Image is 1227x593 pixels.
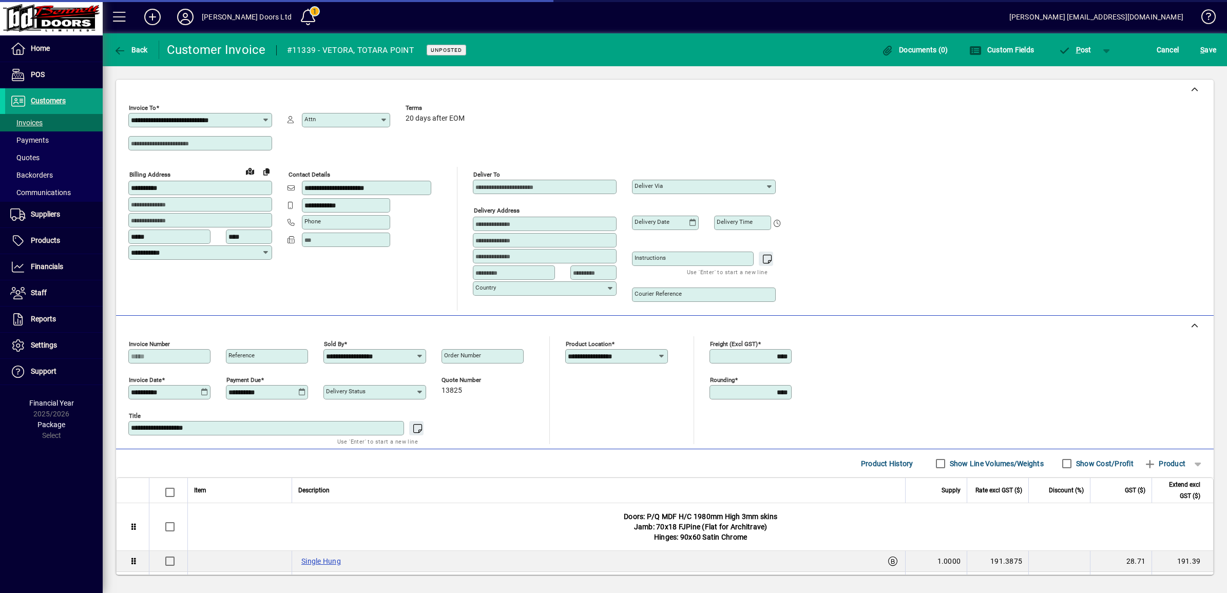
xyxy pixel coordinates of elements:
span: Communications [10,188,71,197]
button: Save [1198,41,1219,59]
a: Backorders [5,166,103,184]
span: Home [31,44,50,52]
mat-label: Payment due [226,376,261,384]
mat-hint: Use 'Enter' to start a new line [687,266,768,278]
td: 191.39 [1152,551,1213,572]
span: Supply [942,485,961,496]
mat-label: Reference [228,352,255,359]
div: Doors: P/Q MDF H/C 1980mm High 3mm skins Jamb: 70x18 FJPine (Flat for Architrave) Hinges: 90x60 S... [188,503,1213,550]
span: Settings [31,341,57,349]
span: Terms [406,105,467,111]
label: Single Hung [298,555,344,567]
div: [PERSON_NAME] Doors Ltd [202,9,292,25]
button: Custom Fields [967,41,1037,59]
span: Unposted [431,47,462,53]
button: Post [1053,41,1097,59]
span: Invoices [10,119,43,127]
span: P [1076,46,1081,54]
button: Copy to Delivery address [258,163,275,180]
button: Profile [169,8,202,26]
span: S [1200,46,1204,54]
span: Customers [31,97,66,105]
button: Cancel [1154,41,1182,59]
a: Products [5,228,103,254]
mat-label: Invoice date [129,376,162,384]
span: Discount (%) [1049,485,1084,496]
div: #11339 - VETORA, TOTARA POINT [287,42,414,59]
span: 20 days after EOM [406,114,465,123]
a: Financials [5,254,103,280]
mat-label: Invoice number [129,340,170,348]
span: Documents (0) [881,46,948,54]
td: 28.71 [1090,551,1152,572]
span: Backorders [10,171,53,179]
mat-label: Instructions [635,254,666,261]
span: Product History [861,455,913,472]
mat-label: Deliver via [635,182,663,189]
a: Quotes [5,149,103,166]
span: Custom Fields [969,46,1034,54]
a: Staff [5,280,103,306]
span: Financials [31,262,63,271]
span: 13825 [442,387,462,395]
button: Add [136,8,169,26]
td: 1.65 [1090,572,1152,593]
label: Show Line Volumes/Weights [948,458,1044,469]
span: Package [37,420,65,429]
mat-label: Attn [304,116,316,123]
span: Suppliers [31,210,60,218]
span: Reports [31,315,56,323]
div: 191.3875 [973,556,1022,566]
label: Show Cost/Profit [1074,458,1134,469]
button: Back [111,41,150,59]
span: ave [1200,42,1216,58]
a: Invoices [5,114,103,131]
mat-label: Delivery status [326,388,366,395]
mat-label: Order number [444,352,481,359]
a: Communications [5,184,103,201]
mat-label: Delivery time [717,218,753,225]
mat-label: Title [129,412,141,419]
span: POS [31,70,45,79]
span: Quotes [10,154,40,162]
div: [PERSON_NAME] [EMAIL_ADDRESS][DOMAIN_NAME] [1009,9,1183,25]
button: Documents (0) [879,41,951,59]
span: Products [31,236,60,244]
div: Customer Invoice [167,42,266,58]
mat-label: Deliver To [473,171,500,178]
span: Financial Year [29,399,74,407]
span: Description [298,485,330,496]
td: 11.00 [1152,572,1213,593]
mat-label: Country [475,284,496,291]
span: Product [1144,455,1185,472]
span: Extend excl GST ($) [1158,479,1200,502]
a: Support [5,359,103,385]
mat-label: Delivery date [635,218,669,225]
span: Back [113,46,148,54]
app-page-header-button: Back [103,41,159,59]
a: Knowledge Base [1194,2,1214,35]
span: Cancel [1157,42,1179,58]
span: Support [31,367,56,375]
span: GST ($) [1125,485,1145,496]
a: Payments [5,131,103,149]
mat-label: Rounding [710,376,735,384]
span: Rate excl GST ($) [975,485,1022,496]
button: Product [1139,454,1191,473]
span: Staff [31,289,47,297]
a: Home [5,36,103,62]
span: 1.0000 [937,556,961,566]
span: ost [1058,46,1091,54]
mat-hint: Use 'Enter' to start a new line [337,435,418,447]
mat-label: Sold by [324,340,344,348]
span: Item [194,485,206,496]
a: Suppliers [5,202,103,227]
button: Product History [857,454,917,473]
mat-label: Invoice To [129,104,156,111]
span: Quote number [442,377,503,384]
mat-label: Courier Reference [635,290,682,297]
a: Reports [5,307,103,332]
a: POS [5,62,103,88]
td: 0.0000 [1028,572,1090,593]
a: Settings [5,333,103,358]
